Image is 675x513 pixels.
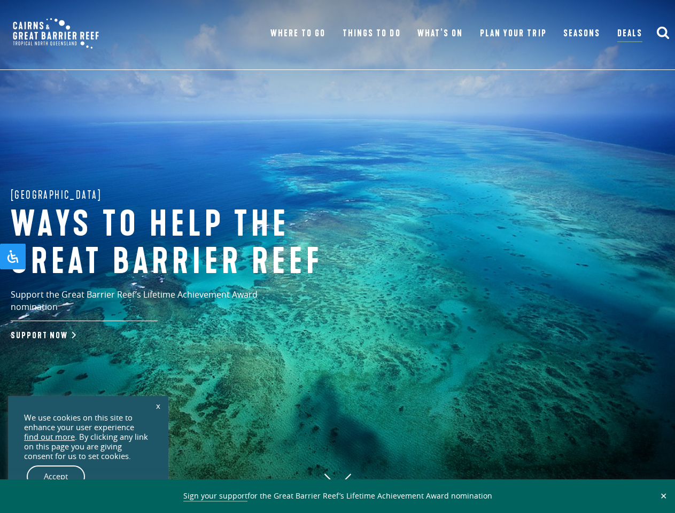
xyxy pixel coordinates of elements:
a: Accept [27,465,85,488]
a: What’s On [417,26,463,41]
a: Things To Do [343,26,400,41]
a: x [151,394,166,417]
div: We use cookies on this site to enhance your user experience . By clicking any link on this page y... [24,413,152,461]
svg: Open Accessibility Panel [6,250,19,263]
a: Sign your support [183,491,247,502]
h1: Ways to help the great barrier reef [11,206,363,281]
a: find out more [24,432,75,442]
button: Close [657,491,670,501]
span: [GEOGRAPHIC_DATA] [11,186,102,204]
a: Deals [617,26,642,42]
a: Where To Go [270,26,325,41]
a: Support Now [11,330,74,341]
img: CGBR-TNQ_dual-logo.svg [5,11,106,56]
span: for the Great Barrier Reef’s Lifetime Achievement Award nomination [183,491,492,502]
p: Support the Great Barrier Reef’s Lifetime Achievement Award nomination [11,289,305,321]
a: Seasons [563,26,600,41]
a: Plan Your Trip [480,26,547,41]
